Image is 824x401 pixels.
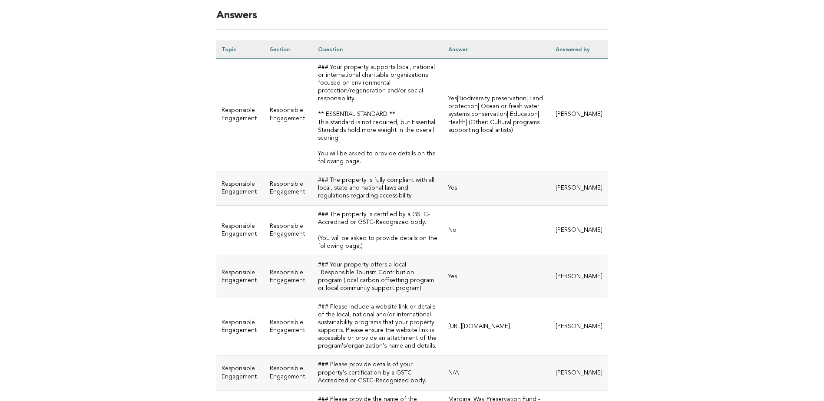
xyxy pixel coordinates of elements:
td: Yes [443,171,550,206]
td: Responsible Engagement [216,171,265,206]
td: [PERSON_NAME] [550,59,608,171]
td: Yes [443,256,550,298]
h2: Answers [216,9,608,30]
td: Yes|Biodiversity preservation| Land protection| Ocean or fresh water systems conservation| Educat... [443,59,550,171]
td: Responsible Engagement [265,356,313,390]
td: Responsible Engagement [216,59,265,171]
td: [PERSON_NAME] [550,356,608,390]
th: Answer [443,40,550,59]
td: [PERSON_NAME] [550,206,608,256]
td: ### The property is certified by a GSTC-Accredited or GSTC-Recognized body. (You will be asked to... [313,206,443,256]
td: ### Please provide details of your property's certification by a GSTC-Accredited or GSTC-Recogniz... [313,356,443,390]
td: ### Please include a website link or details of the local, national and/or international sustaina... [313,298,443,355]
td: Responsible Engagement [265,59,313,171]
th: Topic [216,40,265,59]
td: ### Your property supports local, national or international charitable organizations focused on e... [313,59,443,171]
td: [URL][DOMAIN_NAME] [443,298,550,355]
td: Responsible Engagement [265,171,313,206]
td: Responsible Engagement [265,298,313,355]
td: N/A [443,356,550,390]
td: [PERSON_NAME] [550,298,608,355]
td: No [443,206,550,256]
td: [PERSON_NAME] [550,256,608,298]
td: ### The property is fully compliant with all local, state and national laws and regulations regar... [313,171,443,206]
td: Responsible Engagement [216,356,265,390]
td: ### Your property offers a local "Responsible Tourism Contribution" program (local carbon offsett... [313,256,443,298]
td: Responsible Engagement [265,256,313,298]
th: Answered by [550,40,608,59]
td: Responsible Engagement [216,256,265,298]
td: Responsible Engagement [216,206,265,256]
td: Responsible Engagement [265,206,313,256]
th: Question [313,40,443,59]
td: Responsible Engagement [216,298,265,355]
td: [PERSON_NAME] [550,171,608,206]
th: Section [265,40,313,59]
